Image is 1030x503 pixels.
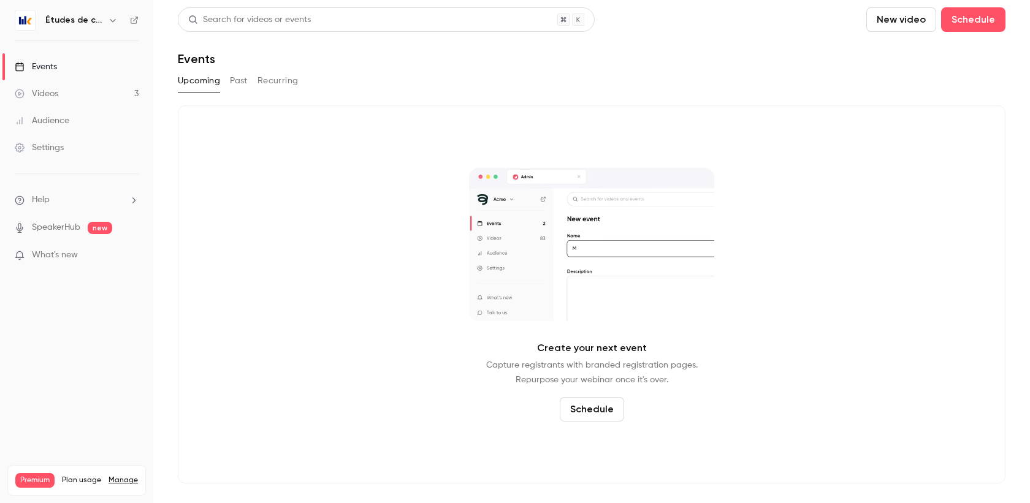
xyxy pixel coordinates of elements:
div: Search for videos or events [188,13,311,26]
a: Manage [109,475,138,485]
a: SpeakerHub [32,221,80,234]
span: Premium [15,473,55,488]
div: Settings [15,142,64,154]
button: Schedule [560,397,624,422]
button: New video [866,7,936,32]
div: Events [15,61,57,73]
button: Past [230,71,248,91]
span: Help [32,194,50,206]
span: What's new [32,249,78,262]
img: Études de cas [15,10,35,30]
p: Create your next event [537,341,647,355]
button: Upcoming [178,71,220,91]
button: Recurring [257,71,299,91]
div: Videos [15,88,58,100]
p: Capture registrants with branded registration pages. Repurpose your webinar once it's over. [486,358,698,387]
div: Audience [15,115,69,127]
button: Schedule [941,7,1005,32]
iframe: Noticeable Trigger [124,250,139,261]
h1: Events [178,51,215,66]
li: help-dropdown-opener [15,194,139,206]
span: Plan usage [62,475,101,485]
h6: Études de cas [45,14,103,26]
span: new [88,222,112,234]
